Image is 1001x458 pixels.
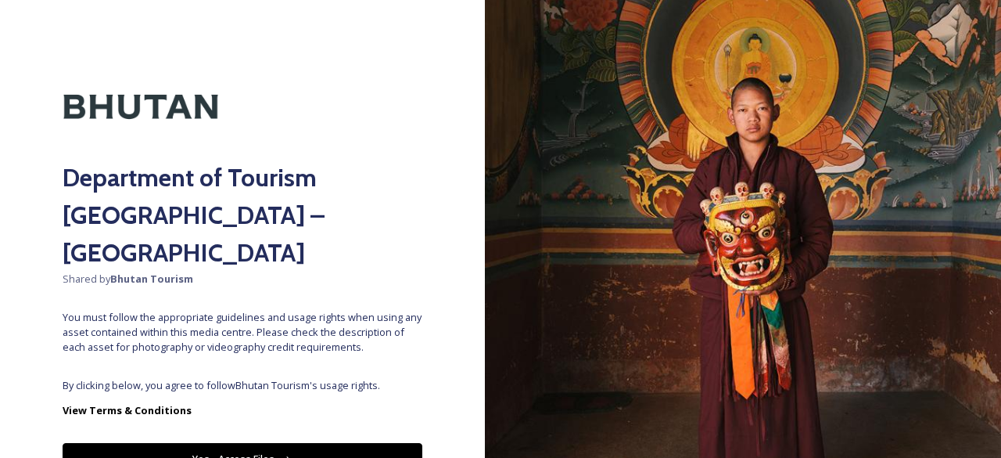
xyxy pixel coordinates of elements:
[63,310,422,355] span: You must follow the appropriate guidelines and usage rights when using any asset contained within...
[63,272,422,287] span: Shared by
[63,63,219,151] img: Kingdom-of-Bhutan-Logo.png
[63,378,422,393] span: By clicking below, you agree to follow Bhutan Tourism 's usage rights.
[63,403,192,417] strong: View Terms & Conditions
[63,159,422,272] h2: Department of Tourism [GEOGRAPHIC_DATA] – [GEOGRAPHIC_DATA]
[110,272,193,286] strong: Bhutan Tourism
[63,401,422,420] a: View Terms & Conditions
